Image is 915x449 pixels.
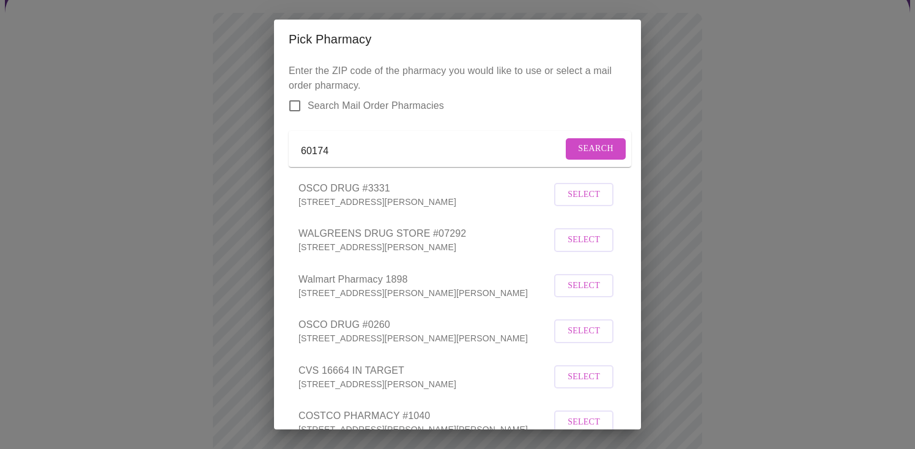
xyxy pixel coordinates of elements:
span: Select [568,415,600,430]
span: Search [578,141,613,157]
span: Select [568,232,600,248]
button: Select [554,183,613,207]
span: Walmart Pharmacy 1898 [298,272,551,287]
span: Select [568,369,600,385]
button: Search [566,138,626,160]
button: Select [554,319,613,343]
span: OSCO DRUG #3331 [298,181,551,196]
span: Search Mail Order Pharmacies [308,98,444,113]
span: Select [568,278,600,294]
p: [STREET_ADDRESS][PERSON_NAME][PERSON_NAME] [298,332,551,344]
button: Select [554,365,613,389]
h2: Pick Pharmacy [289,29,626,49]
button: Select [554,410,613,434]
span: OSCO DRUG #0260 [298,317,551,332]
span: CVS 16664 IN TARGET [298,363,551,378]
p: [STREET_ADDRESS][PERSON_NAME][PERSON_NAME] [298,423,551,436]
p: [STREET_ADDRESS][PERSON_NAME][PERSON_NAME] [298,287,551,299]
p: [STREET_ADDRESS][PERSON_NAME] [298,378,551,390]
p: [STREET_ADDRESS][PERSON_NAME] [298,196,551,208]
span: WALGREENS DRUG STORE #07292 [298,226,551,241]
input: Send a message to your care team [301,141,563,161]
span: Select [568,324,600,339]
button: Select [554,274,613,298]
span: Select [568,187,600,202]
p: [STREET_ADDRESS][PERSON_NAME] [298,241,551,253]
span: COSTCO PHARMACY #1040 [298,409,551,423]
button: Select [554,228,613,252]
